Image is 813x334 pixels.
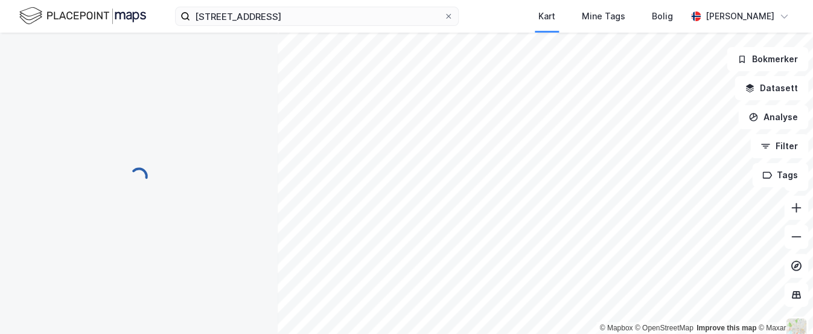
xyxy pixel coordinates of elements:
[727,47,808,71] button: Bokmerker
[738,105,808,129] button: Analyse
[635,324,693,332] a: OpenStreetMap
[538,9,555,24] div: Kart
[129,167,148,186] img: spinner.a6d8c91a73a9ac5275cf975e30b51cfb.svg
[750,134,808,158] button: Filter
[735,76,808,100] button: Datasett
[697,324,756,332] a: Improve this map
[753,276,813,334] div: Kontrollprogram for chat
[752,163,808,187] button: Tags
[706,9,774,24] div: [PERSON_NAME]
[652,9,673,24] div: Bolig
[19,5,146,27] img: logo.f888ab2527a4732fd821a326f86c7f29.svg
[599,324,633,332] a: Mapbox
[190,7,444,25] input: Søk på adresse, matrikkel, gårdeiere, leietakere eller personer
[582,9,625,24] div: Mine Tags
[753,276,813,334] iframe: Chat Widget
